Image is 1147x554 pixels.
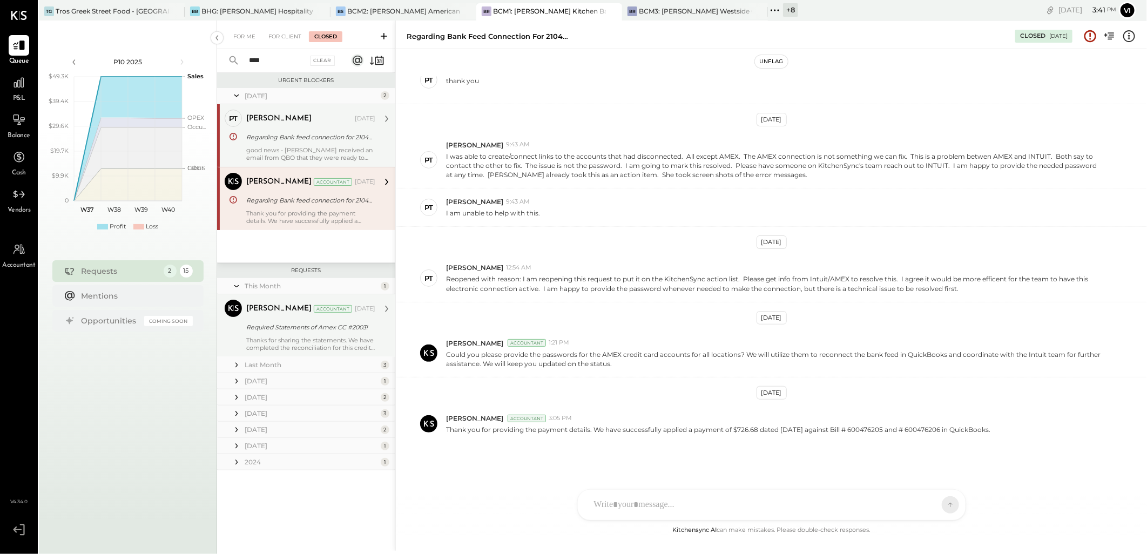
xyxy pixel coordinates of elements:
div: [PERSON_NAME] [246,177,312,187]
div: 1 [381,442,389,450]
div: Tros Greek Street Food - [GEOGRAPHIC_DATA] [56,6,168,16]
div: 1 [381,458,389,467]
div: + 8 [783,3,798,17]
div: 3 [381,361,389,369]
span: [PERSON_NAME] [446,140,503,150]
div: 2 [164,265,177,278]
div: [DATE] [355,114,375,123]
span: Queue [9,57,29,66]
p: Thank you for providing the payment details. We have successfully applied a payment of $726.68 da... [446,425,990,434]
text: $49.3K [49,72,69,80]
div: [DATE] [355,305,375,313]
div: BB [190,6,200,16]
button: Vi [1119,2,1136,19]
span: [PERSON_NAME] [446,414,503,423]
div: Accountant [508,415,546,422]
div: Requests [222,267,390,274]
text: $39.4K [49,97,69,105]
div: Required Statements of Amex CC #2003! [246,322,372,333]
div: [DATE] [245,425,378,434]
div: Regarding Bank feed connection for 2104 Amex CC#32003 is expired. [246,195,372,206]
div: Clear [311,56,335,66]
div: 1 [381,282,389,290]
div: Coming Soon [144,316,193,326]
text: W40 [161,206,175,213]
div: Opportunities [82,315,139,326]
div: BS [336,6,346,16]
div: Thanks for sharing the statements. We have completed the reconciliation for this credit card thro... [246,336,375,352]
text: Labor [187,164,204,172]
div: [DATE] [757,113,787,126]
div: [DATE] [245,376,378,386]
div: Mentions [82,290,187,301]
span: Balance [8,131,30,141]
div: 2 [381,91,389,100]
div: BR [628,6,637,16]
span: [PERSON_NAME] [446,339,503,348]
a: Cash [1,147,37,178]
div: copy link [1045,4,1056,16]
div: BCM2: [PERSON_NAME] American Cooking [347,6,460,16]
span: 12:54 AM [506,264,531,272]
div: 15 [180,265,193,278]
div: PT [424,155,433,165]
div: TG [44,6,54,16]
text: Sales [187,72,204,80]
div: 2024 [245,457,378,467]
span: Accountant [3,261,36,271]
a: P&L [1,72,37,104]
div: [DATE] [245,91,378,100]
div: PT [424,202,433,213]
div: For Client [263,31,307,42]
div: Closed [1020,32,1045,40]
div: [DATE] [245,393,378,402]
a: Vendors [1,184,37,215]
div: 2 [381,425,389,434]
p: thank you [446,76,479,94]
text: W38 [107,206,121,213]
text: $9.9K [52,172,69,179]
div: BR [482,6,491,16]
div: BCM3: [PERSON_NAME] Westside Grill [639,6,752,16]
div: Accountant [314,305,352,313]
div: [DATE] [1058,5,1116,15]
p: Reopened with reason: I am reopening this request to put it on the KitchenSync action list. Pleas... [446,274,1104,293]
span: [PERSON_NAME] [446,263,503,272]
span: [PERSON_NAME] [446,197,503,206]
div: Last Month [245,360,378,369]
span: Cash [12,168,26,178]
div: Urgent Blockers [222,77,390,84]
div: P10 2025 [82,57,174,66]
div: [DATE] [245,409,378,418]
div: Loss [146,222,158,231]
div: [DATE] [1049,32,1068,40]
p: Could you please provide the passwords for the AMEX credit card accounts for all locations? We wi... [446,350,1104,368]
div: Accountant [314,178,352,186]
span: 9:43 AM [506,140,530,149]
text: $19.7K [50,147,69,154]
div: Closed [309,31,342,42]
div: [DATE] [355,178,375,186]
div: [DATE] [245,441,378,450]
a: Queue [1,35,37,66]
text: Occu... [187,123,206,131]
text: OPEX [187,114,205,121]
a: Accountant [1,239,37,271]
div: good news - [PERSON_NAME] received an email from QBO that they were ready to connect to AMEX - he... [246,146,375,161]
div: Regarding Bank feed connection for 2104 Amex CC#32003 is expired. [407,31,569,42]
div: Regarding Bank feed connection for 2104 Amex CC#32003 is expired. [246,132,372,143]
button: Unflag [755,55,787,68]
text: $29.6K [49,122,69,130]
div: [DATE] [757,311,787,325]
div: PT [229,113,238,124]
div: [DATE] [757,235,787,249]
text: W37 [80,206,94,213]
div: [DATE] [757,386,787,400]
div: Accountant [508,339,546,347]
a: Balance [1,110,37,141]
div: Thank you for providing the payment details. We have successfully applied a payment of $726.68 da... [246,210,375,225]
div: 3 [381,409,389,418]
span: P&L [13,94,25,104]
div: 2 [381,393,389,402]
span: Vendors [8,206,31,215]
